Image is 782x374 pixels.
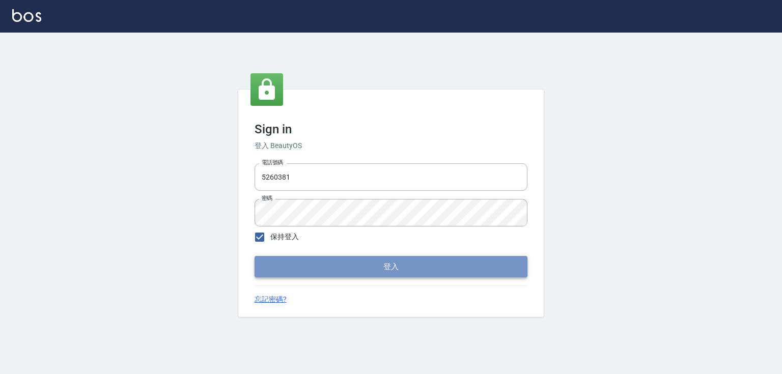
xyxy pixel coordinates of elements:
[255,256,527,277] button: 登入
[262,159,283,166] label: 電話號碼
[12,9,41,22] img: Logo
[270,232,299,242] span: 保持登入
[255,294,287,305] a: 忘記密碼?
[255,122,527,136] h3: Sign in
[255,140,527,151] h6: 登入 BeautyOS
[262,194,272,202] label: 密碼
